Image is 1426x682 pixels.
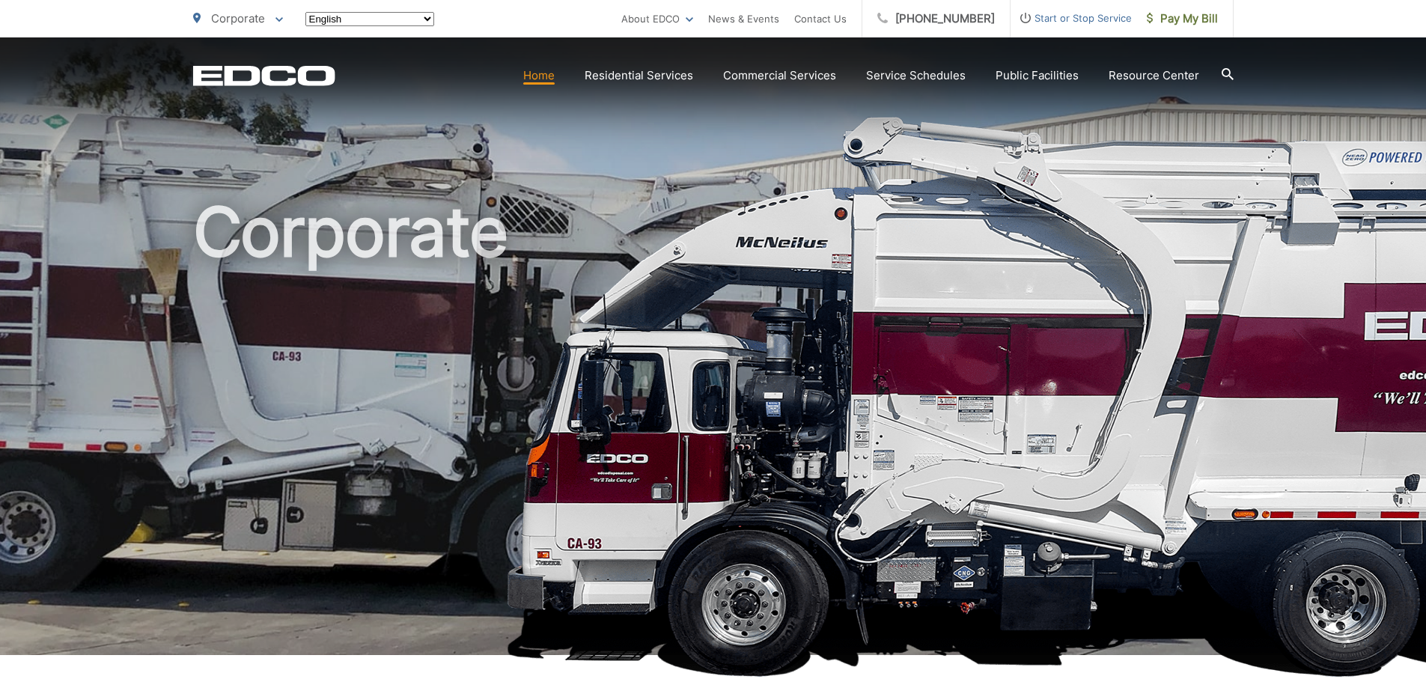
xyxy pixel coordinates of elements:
a: Resource Center [1109,67,1199,85]
span: Corporate [211,11,265,25]
a: About EDCO [621,10,693,28]
a: News & Events [708,10,779,28]
a: Commercial Services [723,67,836,85]
a: EDCD logo. Return to the homepage. [193,65,335,86]
h1: Corporate [193,195,1234,669]
a: Contact Us [794,10,847,28]
a: Public Facilities [996,67,1079,85]
select: Select a language [305,12,434,26]
a: Home [523,67,555,85]
span: Pay My Bill [1147,10,1218,28]
a: Residential Services [585,67,693,85]
a: Service Schedules [866,67,966,85]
